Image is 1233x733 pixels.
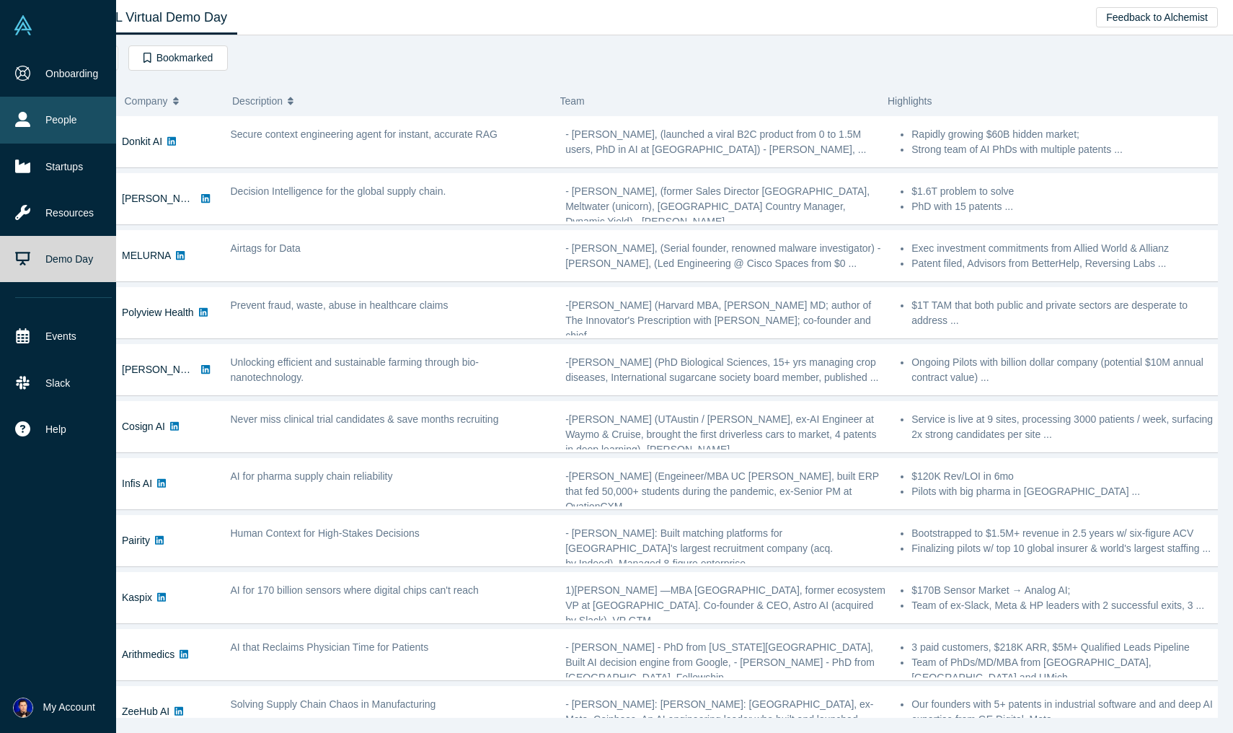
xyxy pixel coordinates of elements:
[911,199,1220,214] li: PhD with 15 patents ...
[232,86,283,116] span: Description
[911,541,1220,556] li: Finalizing pilots w/ top 10 global insurer & world's largest staffing ...
[911,655,1220,685] li: Team of PhDs/MD/MBA from [GEOGRAPHIC_DATA], [GEOGRAPHIC_DATA] and UMich. ...
[122,535,150,546] a: Pairity
[122,706,169,717] a: ZeeHub AI
[122,136,162,147] a: Donkit AI
[565,185,870,227] span: - [PERSON_NAME], (former Sales Director [GEOGRAPHIC_DATA], Meltwater (unicorn), [GEOGRAPHIC_DATA]...
[122,592,152,603] a: Kaspix
[565,584,885,626] span: 1)[PERSON_NAME] —MBA [GEOGRAPHIC_DATA], former ecosystem VP at [GEOGRAPHIC_DATA]. Co-founder & CE...
[122,421,165,432] a: Cosign AI
[231,584,479,596] span: AI for 170 billion sensors where digital chips can't reach
[911,598,1220,613] li: Team of ex-Slack, Meta & HP leaders with 2 successful exits, 3 ...
[565,413,876,455] span: -[PERSON_NAME] (UTAustin / [PERSON_NAME], ex-AI Engineer at Waymo & Cruise, brought the first dri...
[231,698,436,710] span: Solving Supply Chain Chaos in Manufacturing
[911,697,1220,727] li: Our founders with 5+ patents in industrial software and and deep AI expertise from GE Digital, Me...
[231,356,479,383] span: Unlocking efficient and sustainable farming through bio-nanotechnology.
[231,128,498,140] span: Secure context engineering agent for instant, accurate RAG
[122,649,174,660] a: Arithmedics
[125,86,168,116] span: Company
[911,412,1220,442] li: Service is live at 9 sites, processing 3000 patients / week, surfacing 2x strong candidates per s...
[911,241,1220,256] li: Exec investment commitments from Allied World & Allianz
[231,185,446,197] span: Decision Intelligence for the global supply chain.
[911,526,1220,541] li: Bootstrapped to $1.5M+ revenue in 2.5 years w/ six-figure ACV
[43,700,95,715] span: My Account
[13,698,95,718] button: My Account
[1096,7,1218,27] button: Feedback to Alchemist
[911,583,1220,598] li: $170B Sensor Market → Analog AI;
[231,527,420,539] span: Human Context for High-Stakes Decisions
[231,470,393,482] span: AI for pharma supply chain reliability
[231,242,301,254] span: Airtags for Data
[13,15,33,35] img: Alchemist Vault Logo
[565,128,866,155] span: - [PERSON_NAME], (launched a viral B2C product from 0 to 1.5M users, PhD in AI at [GEOGRAPHIC_DAT...
[13,698,33,718] img: Eric Bennett's Account
[911,355,1220,385] li: Ongoing Pilots with billion dollar company (potential $10M annual contract value) ...
[61,1,237,35] a: Class XL Virtual Demo Day
[128,45,228,71] button: Bookmarked
[231,299,448,311] span: Prevent fraud, waste, abuse in healthcare claims
[911,298,1220,328] li: $1T TAM that both public and private sectors are desperate to address ...
[565,470,879,512] span: -[PERSON_NAME] (Engeineer/MBA UC [PERSON_NAME], built ERP that fed 50,000+ students during the pa...
[231,641,429,653] span: AI that Reclaims Physician Time for Patients
[122,478,152,489] a: Infis AI
[231,413,499,425] span: Never miss clinical trial candidates & save months recruiting
[888,95,932,107] span: Highlights
[122,364,205,375] a: [PERSON_NAME]
[911,127,1220,142] li: Rapidly growing $60B hidden market;
[122,250,171,261] a: MELURNA
[565,356,878,383] span: -[PERSON_NAME] (PhD Biological Sciences, 15+ yrs managing crop diseases, International sugarcane ...
[125,86,218,116] button: Company
[122,307,194,318] a: Polyview Health
[911,142,1220,157] li: Strong team of AI PhDs with multiple patents ...
[122,193,205,204] a: [PERSON_NAME]
[911,469,1220,484] li: $120K Rev/LOI in 6mo
[911,484,1220,499] li: Pilots with big pharma in [GEOGRAPHIC_DATA] ...
[565,641,875,683] span: - [PERSON_NAME] - PhD from [US_STATE][GEOGRAPHIC_DATA], Built AI decision engine from Google, - [...
[565,242,880,269] span: - [PERSON_NAME], (Serial founder, renowned malware investigator) - [PERSON_NAME], (Led Engineerin...
[565,527,833,569] span: - [PERSON_NAME]: Built matching platforms for [GEOGRAPHIC_DATA]'s largest recruitment company (ac...
[911,184,1220,199] li: $1.6T problem to solve
[565,299,871,341] span: -[PERSON_NAME] (Harvard MBA, [PERSON_NAME] MD; author of The Innovator's Prescription with [PERSO...
[45,422,66,437] span: Help
[911,640,1220,655] li: 3 paid customers, $218K ARR, $5M+ Qualified Leads Pipeline
[911,256,1220,271] li: Patent filed, Advisors from BetterHelp, Reversing Labs ...
[232,86,545,116] button: Description
[560,95,585,107] span: Team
